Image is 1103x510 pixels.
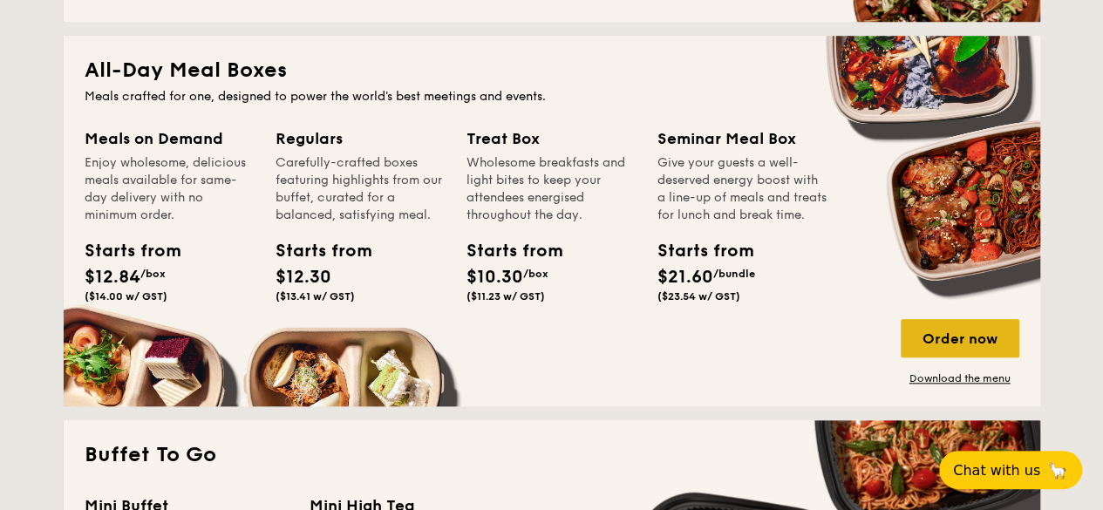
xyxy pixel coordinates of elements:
[523,268,548,280] span: /box
[85,290,167,303] span: ($14.00 w/ GST)
[1047,460,1068,480] span: 🦙
[466,154,637,224] div: Wholesome breakfasts and light bites to keep your attendees energised throughout the day.
[953,462,1040,479] span: Chat with us
[85,267,140,288] span: $12.84
[901,371,1019,385] a: Download the menu
[657,290,740,303] span: ($23.54 w/ GST)
[276,267,331,288] span: $12.30
[657,126,827,151] div: Seminar Meal Box
[140,268,166,280] span: /box
[939,451,1082,489] button: Chat with us🦙
[85,238,163,264] div: Starts from
[657,154,827,224] div: Give your guests a well-deserved energy boost with a line-up of meals and treats for lunch and br...
[276,290,355,303] span: ($13.41 w/ GST)
[657,267,713,288] span: $21.60
[657,238,736,264] div: Starts from
[276,154,446,224] div: Carefully-crafted boxes featuring highlights from our buffet, curated for a balanced, satisfying ...
[85,441,1019,469] h2: Buffet To Go
[466,238,545,264] div: Starts from
[466,290,545,303] span: ($11.23 w/ GST)
[85,154,255,224] div: Enjoy wholesome, delicious meals available for same-day delivery with no minimum order.
[466,267,523,288] span: $10.30
[85,126,255,151] div: Meals on Demand
[276,126,446,151] div: Regulars
[276,238,354,264] div: Starts from
[901,319,1019,357] div: Order now
[85,88,1019,105] div: Meals crafted for one, designed to power the world's best meetings and events.
[466,126,637,151] div: Treat Box
[713,268,755,280] span: /bundle
[85,57,1019,85] h2: All-Day Meal Boxes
